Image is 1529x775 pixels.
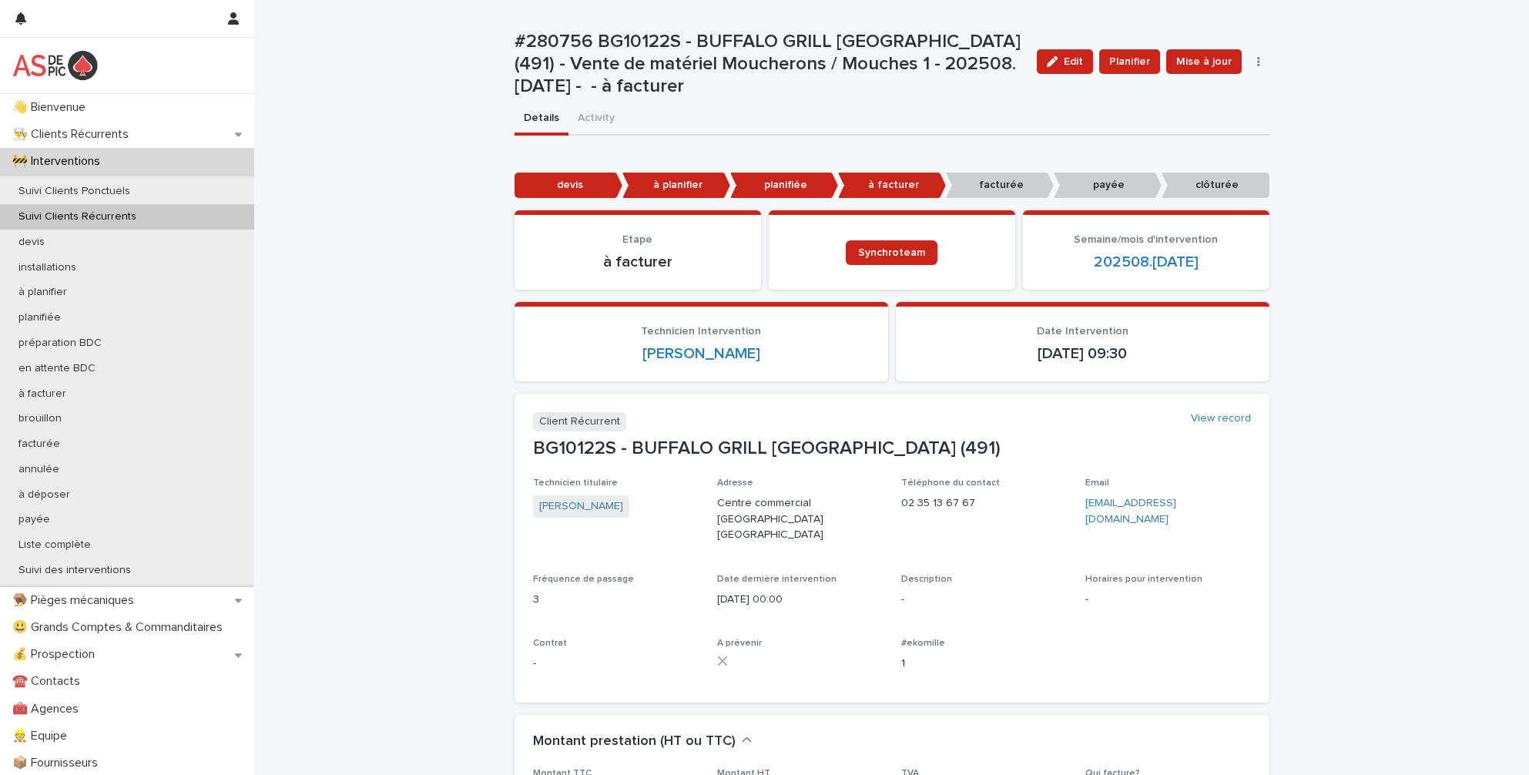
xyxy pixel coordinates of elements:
[6,513,62,526] p: payée
[914,344,1251,363] p: [DATE] 09:30
[568,103,624,136] button: Activity
[539,498,623,515] a: [PERSON_NAME]
[846,240,937,265] a: Synchroteam
[12,50,98,81] img: yKcqic14S0S6KrLdrqO6
[717,495,883,543] p: Centre commercial [GEOGRAPHIC_DATA] [GEOGRAPHIC_DATA]
[515,103,568,136] button: Details
[1191,412,1251,425] a: View record
[642,344,760,363] a: [PERSON_NAME]
[6,127,141,142] p: 👨‍🍳 Clients Récurrents
[6,729,79,743] p: 👷 Equipe
[717,639,762,648] span: A prévenir
[533,733,736,750] h2: Montant prestation (HT ou TTC)
[6,210,149,223] p: Suivi Clients Récurrents
[533,656,699,672] p: -
[1162,173,1269,198] p: clôturée
[1094,253,1199,271] a: 202508.[DATE]
[6,100,98,115] p: 👋 Bienvenue
[6,593,146,608] p: 🪤 Pièges mécaniques
[622,234,652,245] span: Etape
[946,173,1054,198] p: facturée
[1085,575,1202,584] span: Horaires pour intervention
[717,592,883,608] p: [DATE] 00:00
[1074,234,1218,245] span: Semaine/mois d'intervention
[1085,592,1251,608] p: -
[533,639,567,648] span: Contrat
[858,247,925,258] span: Synchroteam
[6,674,92,689] p: ☎️ Contacts
[1054,173,1162,198] p: payée
[730,173,838,198] p: planifiée
[6,702,91,716] p: 🧰 Agences
[515,31,1025,97] p: #280756 BG10122S - BUFFALO GRILL [GEOGRAPHIC_DATA] (491) - Vente de matériel Moucherons / Mouches...
[901,575,952,584] span: Description
[6,756,110,770] p: 📦 Fournisseurs
[6,154,112,169] p: 🚧 Interventions
[533,733,753,750] button: Montant prestation (HT ou TTC)
[1176,54,1232,69] span: Mise à jour
[6,538,103,552] p: Liste complète
[533,253,743,271] p: à facturer
[6,311,73,324] p: planifiée
[6,488,82,502] p: à déposer
[515,173,622,198] p: devis
[901,592,1067,608] p: -
[533,438,1251,460] p: BG10122S - BUFFALO GRILL [GEOGRAPHIC_DATA] (491)
[6,438,72,451] p: facturée
[6,261,89,274] p: installations
[622,173,730,198] p: à planifier
[901,639,945,648] span: #ekomille
[6,236,57,249] p: devis
[6,620,235,635] p: 😃 Grands Comptes & Commanditaires
[1099,49,1160,74] button: Planifier
[1085,478,1109,488] span: Email
[6,564,143,577] p: Suivi des interventions
[6,185,143,198] p: Suivi Clients Ponctuels
[1064,56,1083,67] span: Edit
[901,478,1000,488] span: Téléphone du contact
[533,412,626,431] p: Client Récurrent
[1085,498,1176,525] a: [EMAIL_ADDRESS][DOMAIN_NAME]
[6,337,114,350] p: préparation BDC
[1109,54,1150,69] span: Planifier
[533,592,699,608] p: 3
[1037,49,1093,74] button: Edit
[6,286,79,299] p: à planifier
[6,412,74,425] p: brouillon
[901,656,1067,672] p: 1
[533,478,618,488] span: Technicien titulaire
[533,575,634,584] span: Fréquence de passage
[838,173,946,198] p: à facturer
[6,647,107,662] p: 💰 Prospection
[641,326,761,337] span: Technicien Intervention
[717,478,753,488] span: Adresse
[6,463,72,476] p: annulée
[901,495,1067,512] p: 02 35 13 67 67
[717,575,837,584] span: Date dernière intervention
[6,362,108,375] p: en attente BDC
[6,387,79,401] p: à facturer
[1166,49,1242,74] button: Mise à jour
[1037,326,1128,337] span: Date Intervention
